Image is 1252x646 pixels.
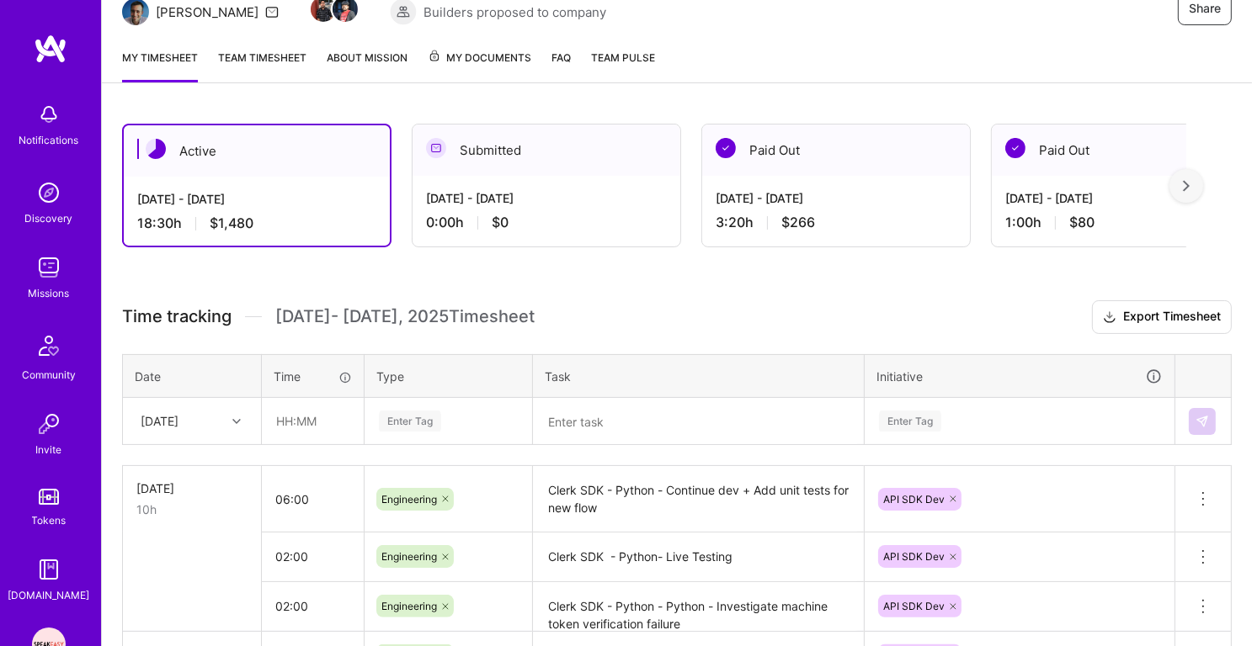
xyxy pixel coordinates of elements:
[381,550,437,563] span: Engineering
[137,214,376,232] div: 18:30 h
[29,284,70,302] div: Missions
[32,553,66,586] img: guide book
[327,49,408,82] a: About Mission
[32,407,66,441] img: Invite
[591,51,655,64] span: Team Pulse
[413,124,680,176] div: Submitted
[123,354,262,398] th: Date
[535,534,862,581] textarea: Clerk SDK - Python- Live Testing
[428,49,531,67] span: My Documents
[1005,189,1246,207] div: [DATE] - [DATE]
[876,367,1163,386] div: Initiative
[146,139,166,159] img: Active
[32,251,66,284] img: teamwork
[136,479,248,497] div: [DATE]
[29,326,69,366] img: Community
[124,125,390,177] div: Active
[883,493,945,506] span: API SDK Dev
[379,408,441,434] div: Enter Tag
[156,3,258,21] div: [PERSON_NAME]
[36,441,62,458] div: Invite
[32,511,67,529] div: Tokens
[263,399,363,443] input: HH:MM
[218,49,306,82] a: Team timesheet
[232,417,241,426] i: icon Chevron
[32,176,66,209] img: discovery
[122,49,198,82] a: My timesheet
[1092,300,1232,334] button: Export Timesheet
[883,550,945,563] span: API SDK Dev
[492,214,509,231] span: $0
[1196,415,1209,428] img: Submit
[716,138,736,158] img: Paid Out
[535,584,862,631] textarea: Clerk SDK - Python - Python - Investigate machine token verification failure
[262,584,364,628] input: HH:MM
[716,214,956,231] div: 3:20 h
[274,368,352,385] div: Time
[716,189,956,207] div: [DATE] - [DATE]
[426,138,446,158] img: Submitted
[39,489,59,505] img: tokens
[535,468,862,532] textarea: Clerk SDK - Python - Continue dev + Add unit tests for new flow
[210,214,253,232] span: $1,480
[781,214,815,231] span: $266
[19,131,79,149] div: Notifications
[122,306,232,327] span: Time tracking
[591,49,655,82] a: Team Pulse
[879,408,941,434] div: Enter Tag
[426,214,667,231] div: 0:00 h
[262,477,364,522] input: HH:MM
[381,600,437,612] span: Engineering
[1183,180,1190,192] img: right
[22,366,76,384] div: Community
[275,306,535,327] span: [DATE] - [DATE] , 2025 Timesheet
[262,534,364,579] input: HH:MM
[32,98,66,131] img: bell
[141,412,178,430] div: [DATE]
[137,190,376,208] div: [DATE] - [DATE]
[1103,309,1116,326] i: icon Download
[551,49,571,82] a: FAQ
[1005,214,1246,231] div: 1:00 h
[702,124,970,176] div: Paid Out
[424,3,606,21] span: Builders proposed to company
[426,189,667,207] div: [DATE] - [DATE]
[1005,138,1026,158] img: Paid Out
[136,500,248,518] div: 10h
[34,34,67,64] img: logo
[8,586,90,604] div: [DOMAIN_NAME]
[25,209,73,227] div: Discovery
[365,354,533,398] th: Type
[428,49,531,82] a: My Documents
[265,5,279,19] i: icon Mail
[883,600,945,612] span: API SDK Dev
[533,354,865,398] th: Task
[1069,214,1095,231] span: $80
[381,493,437,506] span: Engineering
